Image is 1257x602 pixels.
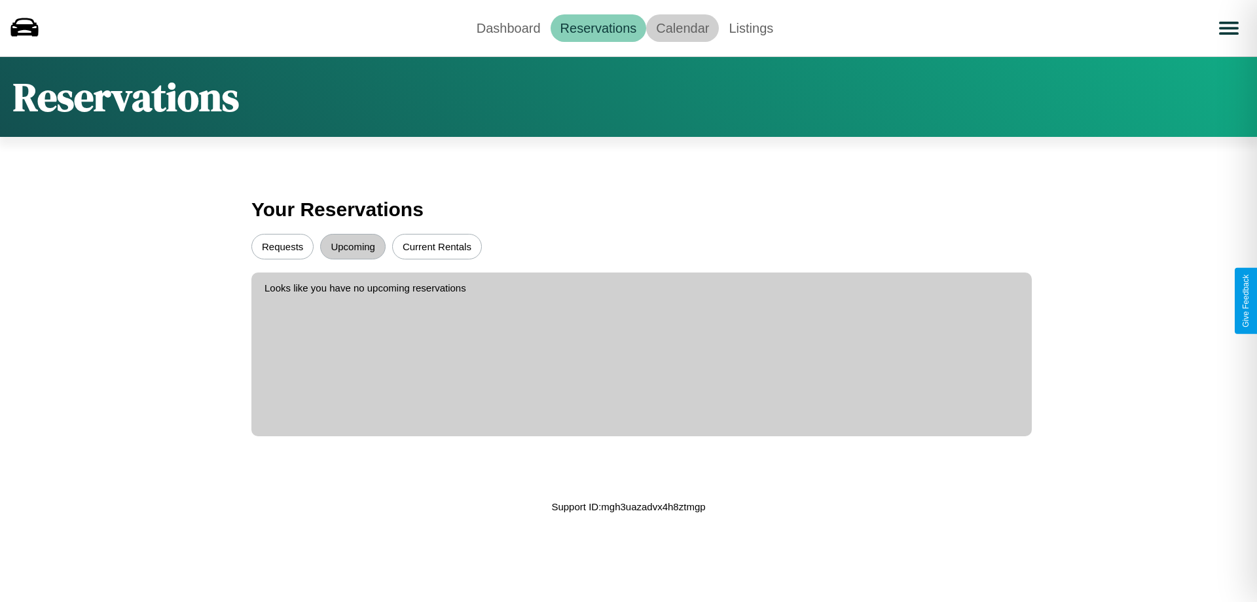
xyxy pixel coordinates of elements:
h3: Your Reservations [251,192,1006,227]
div: Give Feedback [1241,274,1250,328]
button: Current Rentals [392,234,482,259]
button: Open menu [1211,10,1247,47]
p: Support ID: mgh3uazadvx4h8ztmgp [551,498,705,516]
p: Looks like you have no upcoming reservations [264,279,1019,297]
a: Reservations [551,14,647,42]
button: Upcoming [320,234,386,259]
h1: Reservations [13,70,239,124]
button: Requests [251,234,314,259]
a: Calendar [646,14,719,42]
a: Dashboard [467,14,551,42]
a: Listings [719,14,783,42]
